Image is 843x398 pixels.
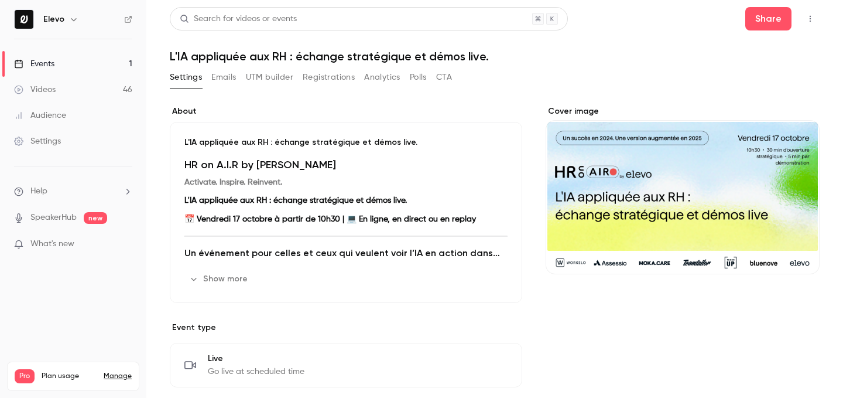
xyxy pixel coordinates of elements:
[14,58,54,70] div: Events
[208,353,304,365] span: Live
[364,68,400,87] button: Analytics
[170,49,820,63] h1: L'IA appliquée aux RH : échange stratégique et démos live.
[303,68,355,87] button: Registrations
[211,68,236,87] button: Emails
[14,110,66,121] div: Audience
[208,366,304,377] span: Go live at scheduled time
[184,196,407,205] strong: L'IA appliquée aux RH : échange stratégique et démos live.
[170,68,202,87] button: Settings
[180,13,297,25] div: Search for videos or events
[14,135,61,147] div: Settings
[30,212,77,224] a: SpeakerHub
[436,68,452,87] button: CTA
[184,178,282,186] strong: Activate. Inspire. Reinvent.
[170,106,522,117] label: About
[184,137,508,148] p: L'IA appliquée aux RH : échange stratégique et démos live.
[84,212,107,224] span: new
[184,246,508,260] h2: Un événement pour celles et ceux qui veulent voir l’IA en action dans les RH.
[546,106,820,117] label: Cover image
[184,215,476,223] strong: 📅 Vendredi 17 octobre à partir de 10h30 | 💻 En ligne, en direct ou en replay
[410,68,427,87] button: Polls
[15,369,35,383] span: Pro
[184,270,255,288] button: Show more
[246,68,293,87] button: UTM builder
[546,106,820,274] section: Cover image
[30,238,74,250] span: What's new
[42,372,97,381] span: Plan usage
[14,84,56,96] div: Videos
[104,372,132,381] a: Manage
[14,185,132,198] li: help-dropdown-opener
[15,10,33,29] img: Elevo
[43,13,64,25] h6: Elevo
[30,185,47,198] span: Help
[745,7,791,30] button: Share
[184,158,508,172] h1: HR on A.I.R by [PERSON_NAME]
[170,322,522,334] p: Event type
